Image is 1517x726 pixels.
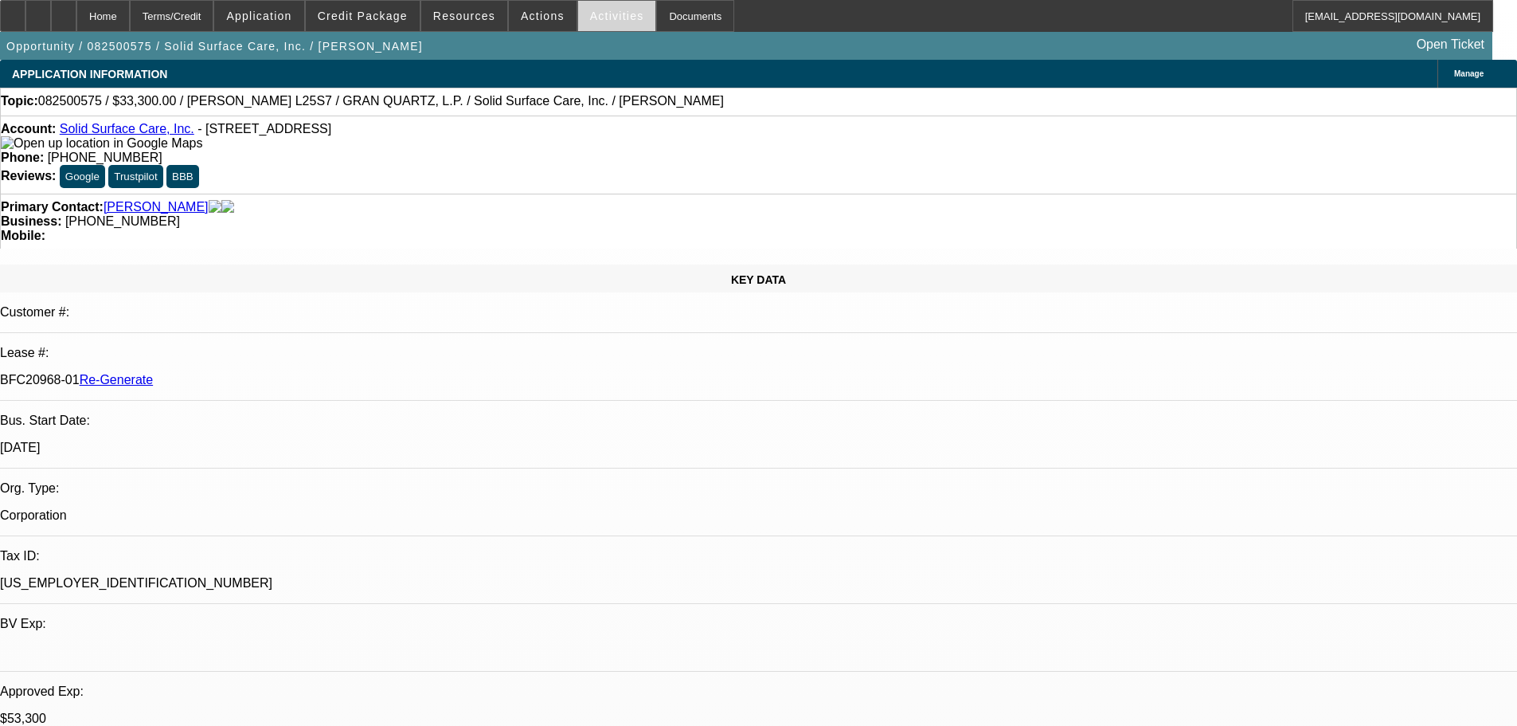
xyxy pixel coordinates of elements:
a: Solid Surface Care, Inc. [60,122,194,135]
strong: Primary Contact: [1,200,104,214]
span: Activities [590,10,644,22]
span: - [STREET_ADDRESS] [197,122,331,135]
a: [PERSON_NAME] [104,200,209,214]
strong: Phone: [1,151,44,164]
strong: Topic: [1,94,38,108]
span: [PHONE_NUMBER] [48,151,162,164]
button: Trustpilot [108,165,162,188]
strong: Account: [1,122,56,135]
img: linkedin-icon.png [221,200,234,214]
a: Open Ticket [1410,31,1491,58]
span: Manage [1454,69,1484,78]
span: Opportunity / 082500575 / Solid Surface Care, Inc. / [PERSON_NAME] [6,40,423,53]
button: Google [60,165,105,188]
button: BBB [166,165,199,188]
span: Application [226,10,291,22]
button: Application [214,1,303,31]
button: Resources [421,1,507,31]
a: Re-Generate [80,373,154,387]
span: 082500575 / $33,300.00 / [PERSON_NAME] L25S7 / GRAN QUARTZ, L.P. / Solid Surface Care, Inc. / [PE... [38,94,724,108]
span: Actions [521,10,565,22]
img: facebook-icon.png [209,200,221,214]
span: KEY DATA [731,273,786,286]
img: Open up location in Google Maps [1,136,202,151]
span: Credit Package [318,10,408,22]
strong: Mobile: [1,229,45,242]
a: View Google Maps [1,136,202,150]
span: Resources [433,10,495,22]
span: [PHONE_NUMBER] [65,214,180,228]
strong: Reviews: [1,169,56,182]
button: Activities [578,1,656,31]
button: Credit Package [306,1,420,31]
button: Actions [509,1,577,31]
span: APPLICATION INFORMATION [12,68,167,80]
strong: Business: [1,214,61,228]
